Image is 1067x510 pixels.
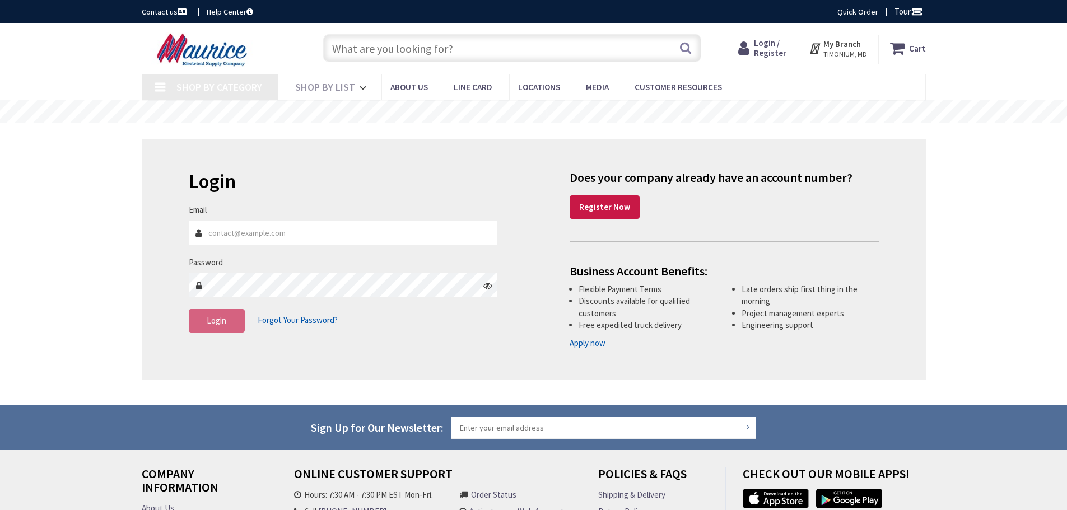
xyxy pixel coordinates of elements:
[207,315,226,326] span: Login
[189,309,245,333] button: Login
[570,264,879,278] h4: Business Account Benefits:
[754,38,786,58] span: Login / Register
[142,32,265,67] img: Maurice Electrical Supply Company
[432,106,637,118] rs-layer: Free Same Day Pickup at 15 Locations
[176,81,262,93] span: Shop By Category
[295,81,355,93] span: Shop By List
[451,417,757,439] input: Enter your email address
[142,467,260,502] h4: Company Information
[598,467,708,489] h4: Policies & FAQs
[598,489,665,500] a: Shipping & Delivery
[570,337,605,349] a: Apply now
[570,171,879,184] h4: Does your company already have an account number?
[809,38,867,58] div: My Branch TIMONIUM, MD
[742,283,879,307] li: Late orders ship first thing in the morning
[323,34,701,62] input: What are you looking for?
[579,319,716,331] li: Free expedited truck delivery
[518,82,560,92] span: Locations
[738,38,786,58] a: Login / Register
[837,6,878,17] a: Quick Order
[189,204,207,216] label: Email
[311,420,444,434] span: Sign Up for Our Newsletter:
[579,283,716,295] li: Flexible Payment Terms
[189,171,498,193] h2: Login
[909,38,926,58] strong: Cart
[294,467,564,489] h4: Online Customer Support
[189,220,498,245] input: Email
[823,50,867,59] span: TIMONIUM, MD
[294,489,449,500] li: Hours: 7:30 AM - 7:30 PM EST Mon-Fri.
[894,6,923,17] span: Tour
[570,195,640,219] a: Register Now
[483,281,492,290] i: Click here to show/hide password
[635,82,722,92] span: Customer Resources
[207,6,253,17] a: Help Center
[579,202,630,212] strong: Register Now
[743,467,934,489] h4: Check out Our Mobile Apps!
[258,315,338,325] span: Forgot Your Password?
[742,319,879,331] li: Engineering support
[586,82,609,92] span: Media
[579,295,716,319] li: Discounts available for qualified customers
[142,6,189,17] a: Contact us
[823,39,861,49] strong: My Branch
[189,256,223,268] label: Password
[890,38,926,58] a: Cart
[258,310,338,331] a: Forgot Your Password?
[471,489,516,500] a: Order Status
[454,82,492,92] span: Line Card
[742,307,879,319] li: Project management experts
[390,82,428,92] span: About us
